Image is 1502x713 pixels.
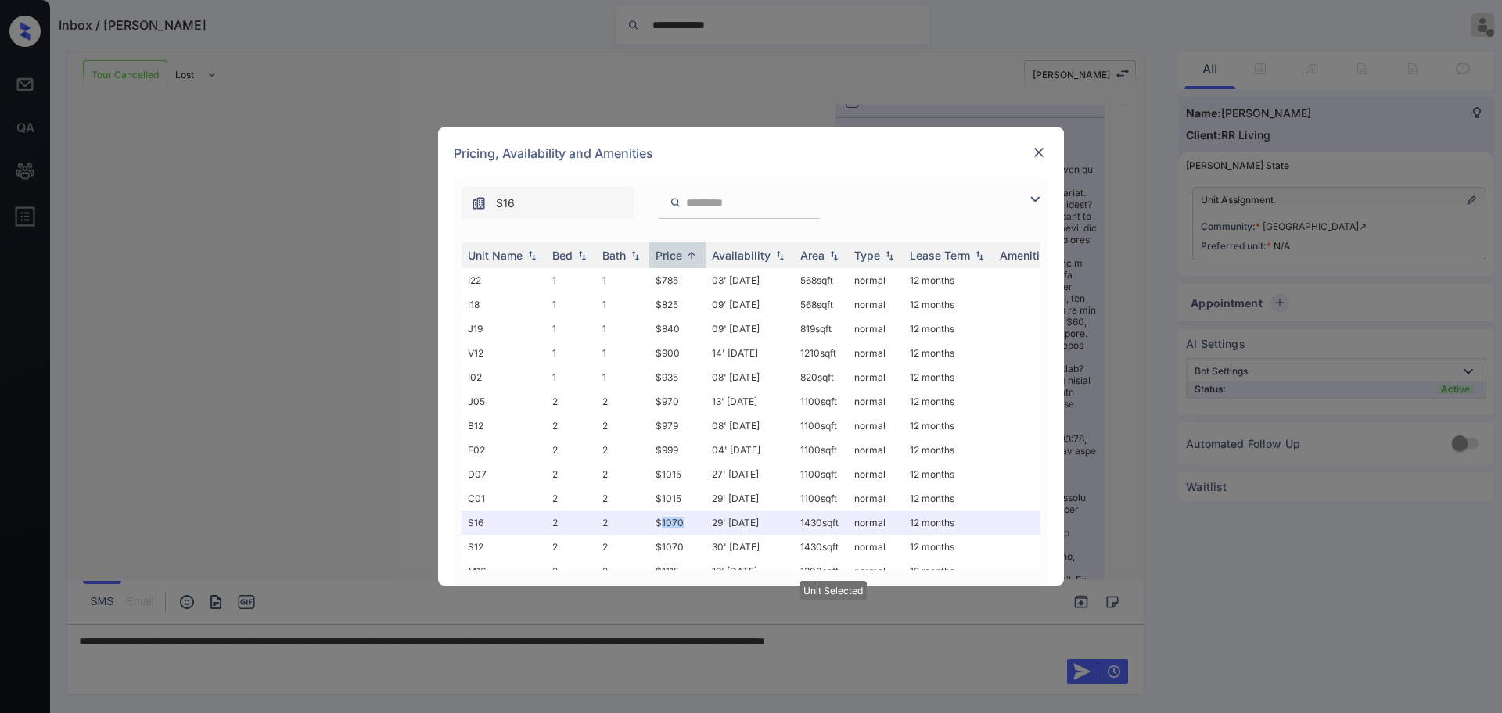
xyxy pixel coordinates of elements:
[656,249,682,262] div: Price
[546,414,596,438] td: 2
[596,389,649,414] td: 2
[462,317,546,341] td: J19
[794,438,848,462] td: 1100 sqft
[904,462,994,486] td: 12 months
[1000,249,1052,262] div: Amenities
[794,462,848,486] td: 1100 sqft
[602,249,626,262] div: Bath
[496,195,515,212] span: S16
[596,317,649,341] td: 1
[848,389,904,414] td: normal
[649,486,706,511] td: $1015
[1026,190,1044,209] img: icon-zuma
[649,317,706,341] td: $840
[794,365,848,389] td: 820 sqft
[904,535,994,559] td: 12 months
[649,438,706,462] td: $999
[596,559,649,583] td: 2
[546,365,596,389] td: 1
[904,268,994,292] td: 12 months
[712,249,771,262] div: Availability
[794,341,848,365] td: 1210 sqft
[904,414,994,438] td: 12 months
[854,249,880,262] div: Type
[468,249,523,262] div: Unit Name
[649,462,706,486] td: $1015
[649,389,706,414] td: $970
[596,486,649,511] td: 2
[848,414,904,438] td: normal
[848,438,904,462] td: normal
[649,511,706,535] td: $1070
[546,511,596,535] td: 2
[848,559,904,583] td: normal
[546,268,596,292] td: 1
[904,486,994,511] td: 12 months
[462,389,546,414] td: J05
[649,268,706,292] td: $785
[684,249,699,261] img: sorting
[910,249,970,262] div: Lease Term
[462,414,546,438] td: B12
[1031,145,1047,160] img: close
[794,511,848,535] td: 1430 sqft
[649,365,706,389] td: $935
[794,389,848,414] td: 1100 sqft
[848,341,904,365] td: normal
[848,486,904,511] td: normal
[546,535,596,559] td: 2
[706,268,794,292] td: 03' [DATE]
[546,486,596,511] td: 2
[462,559,546,583] td: M16
[596,292,649,317] td: 1
[706,317,794,341] td: 09' [DATE]
[904,365,994,389] td: 12 months
[649,292,706,317] td: $825
[596,511,649,535] td: 2
[471,195,487,211] img: icon-zuma
[574,250,590,261] img: sorting
[462,535,546,559] td: S12
[462,438,546,462] td: F02
[848,292,904,317] td: normal
[794,292,848,317] td: 568 sqft
[772,250,788,261] img: sorting
[882,250,897,261] img: sorting
[596,268,649,292] td: 1
[462,268,546,292] td: I22
[649,414,706,438] td: $979
[596,535,649,559] td: 2
[706,438,794,462] td: 04' [DATE]
[706,365,794,389] td: 08' [DATE]
[462,341,546,365] td: V12
[794,486,848,511] td: 1100 sqft
[596,341,649,365] td: 1
[706,292,794,317] td: 09' [DATE]
[800,249,825,262] div: Area
[794,559,848,583] td: 1300 sqft
[904,511,994,535] td: 12 months
[706,486,794,511] td: 29' [DATE]
[904,438,994,462] td: 12 months
[462,292,546,317] td: I18
[462,462,546,486] td: D07
[794,414,848,438] td: 1100 sqft
[706,462,794,486] td: 27' [DATE]
[546,341,596,365] td: 1
[546,292,596,317] td: 1
[706,389,794,414] td: 13' [DATE]
[706,341,794,365] td: 14' [DATE]
[794,268,848,292] td: 568 sqft
[596,365,649,389] td: 1
[848,462,904,486] td: normal
[904,317,994,341] td: 12 months
[794,535,848,559] td: 1430 sqft
[904,389,994,414] td: 12 months
[596,414,649,438] td: 2
[706,511,794,535] td: 29' [DATE]
[848,317,904,341] td: normal
[826,250,842,261] img: sorting
[848,365,904,389] td: normal
[706,535,794,559] td: 30' [DATE]
[848,511,904,535] td: normal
